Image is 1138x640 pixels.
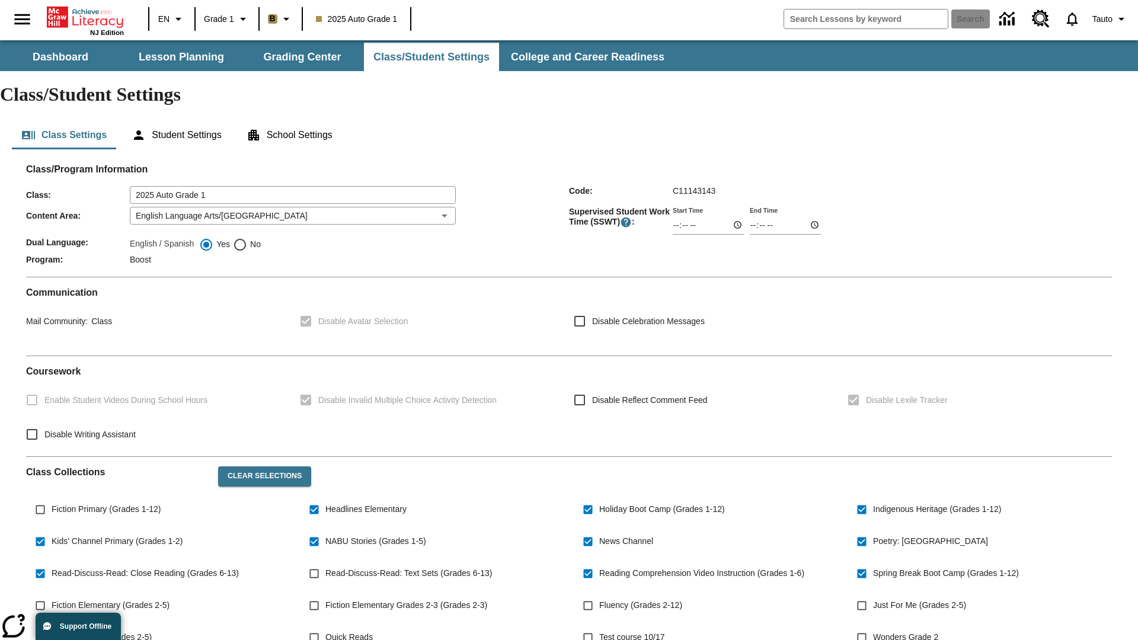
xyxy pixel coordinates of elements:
[673,206,703,215] label: Start Time
[52,599,170,612] span: Fiction Elementary (Grades 2-5)
[130,238,194,252] label: English / Spanish
[52,567,239,580] span: Read-Discuss-Read: Close Reading (Grades 6-13)
[599,567,804,580] span: Reading Comprehension Video Instruction (Grades 1-6)
[26,164,1112,175] h2: Class/Program Information
[26,316,88,326] span: Mail Community :
[318,315,408,328] span: Disable Avatar Selection
[599,599,682,612] span: Fluency (Grades 2-12)
[47,4,124,36] div: Home
[88,316,112,326] span: Class
[270,11,276,26] span: B
[992,3,1025,36] a: Data Center
[26,175,1112,267] div: Class/Program Information
[569,207,673,228] span: Supervised Student Work Time (SSWT) :
[364,43,499,71] button: Class/Student Settings
[158,13,170,25] span: EN
[26,238,130,247] span: Dual Language :
[599,503,725,516] span: Holiday Boot Camp (Grades 1-12)
[873,503,1001,516] span: Indigenous Heritage (Grades 1-12)
[784,9,948,28] input: search field
[26,466,209,478] h2: Class Collections
[218,466,311,487] button: Clear Selections
[199,8,255,30] button: Grade: Grade 1, Select a grade
[599,535,653,548] span: News Channel
[750,206,778,215] label: End Time
[26,211,130,220] span: Content Area :
[26,255,130,264] span: Program :
[247,238,261,251] span: No
[592,315,705,328] span: Disable Celebration Messages
[325,567,492,580] span: Read-Discuss-Read: Text Sets (Grades 6-13)
[26,287,1112,346] div: Communication
[204,13,234,25] span: Grade 1
[47,5,124,29] a: Home
[44,428,136,441] span: Disable Writing Assistant
[122,121,231,149] button: Student Settings
[325,503,407,516] span: Headlines Elementary
[620,216,632,228] button: Supervised Student Work Time is the timeframe when students can take LevelSet and when lessons ar...
[36,613,121,640] button: Support Offline
[26,190,130,200] span: Class :
[130,186,456,204] input: Class
[873,599,966,612] span: Just For Me (Grades 2-5)
[52,503,161,516] span: Fiction Primary (Grades 1-12)
[1088,8,1133,30] button: Profile/Settings
[1025,3,1057,35] a: Resource Center, Will open in new tab
[1092,13,1113,25] span: Tauto
[60,622,111,631] span: Support Offline
[213,238,230,251] span: Yes
[237,121,342,149] button: School Settings
[325,599,487,612] span: Fiction Elementary Grades 2-3 (Grades 2-3)
[130,207,456,225] div: English Language Arts/[GEOGRAPHIC_DATA]
[243,43,362,71] button: Grading Center
[12,121,1126,149] div: Class/Student Settings
[263,8,298,30] button: Boost Class color is light brown. Change class color
[130,255,151,264] span: Boost
[5,2,40,37] button: Open side menu
[12,121,116,149] button: Class Settings
[44,394,207,407] span: Enable Student Videos During School Hours
[26,287,1112,298] h2: Communication
[569,186,673,196] span: Code :
[318,394,497,407] span: Disable Invalid Multiple Choice Activity Detection
[90,29,124,36] span: NJ Edition
[873,567,1019,580] span: Spring Break Boot Camp (Grades 1-12)
[1,43,120,71] button: Dashboard
[866,394,948,407] span: Disable Lexile Tracker
[52,535,183,548] span: Kids' Channel Primary (Grades 1-2)
[316,13,398,25] span: 2025 Auto Grade 1
[873,535,988,548] span: Poetry: [GEOGRAPHIC_DATA]
[673,186,715,196] span: C11143143
[26,366,1112,377] h2: Course work
[153,8,191,30] button: Language: EN, Select a language
[26,366,1112,447] div: Coursework
[122,43,241,71] button: Lesson Planning
[1057,4,1088,34] a: Notifications
[592,394,708,407] span: Disable Reflect Comment Feed
[501,43,674,71] button: College and Career Readiness
[325,535,426,548] span: NABU Stories (Grades 1-5)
